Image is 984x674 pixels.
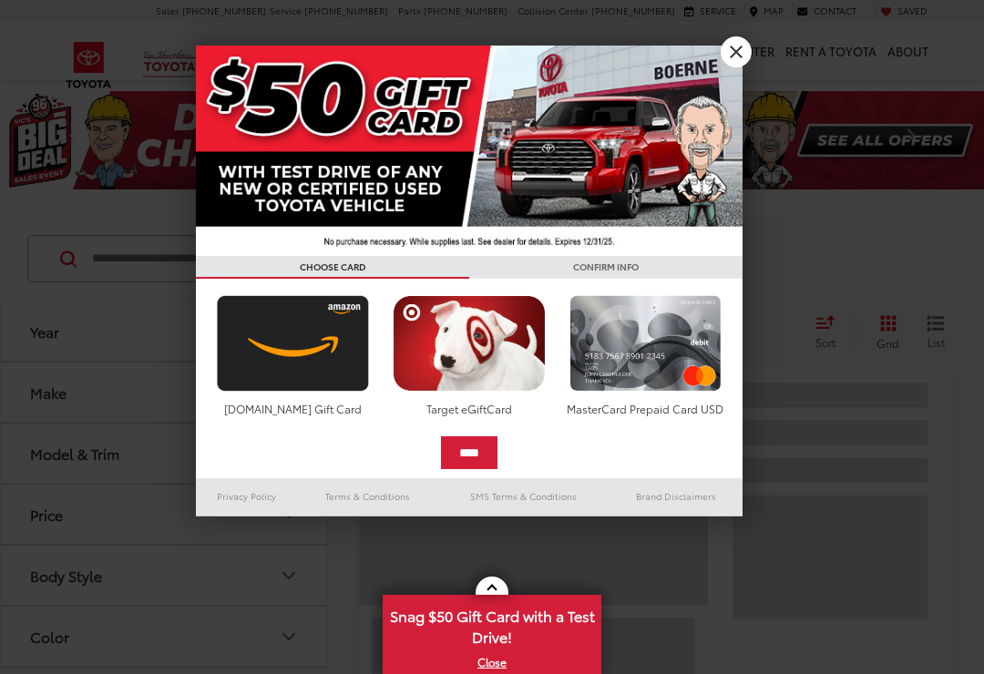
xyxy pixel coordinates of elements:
h3: CHOOSE CARD [196,256,469,279]
img: amazoncard.png [212,295,374,392]
img: targetcard.png [388,295,549,392]
div: MasterCard Prepaid Card USD [565,401,726,416]
div: Target eGiftCard [388,401,549,416]
span: Snag $50 Gift Card with a Test Drive! [384,597,600,652]
a: Privacy Policy [196,485,298,507]
h3: CONFIRM INFO [469,256,743,279]
a: Terms & Conditions [298,485,437,507]
img: 42635_top_851395.jpg [196,46,743,256]
img: mastercard.png [565,295,726,392]
div: [DOMAIN_NAME] Gift Card [212,401,374,416]
a: SMS Terms & Conditions [437,485,610,507]
a: Brand Disclaimers [610,485,743,507]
